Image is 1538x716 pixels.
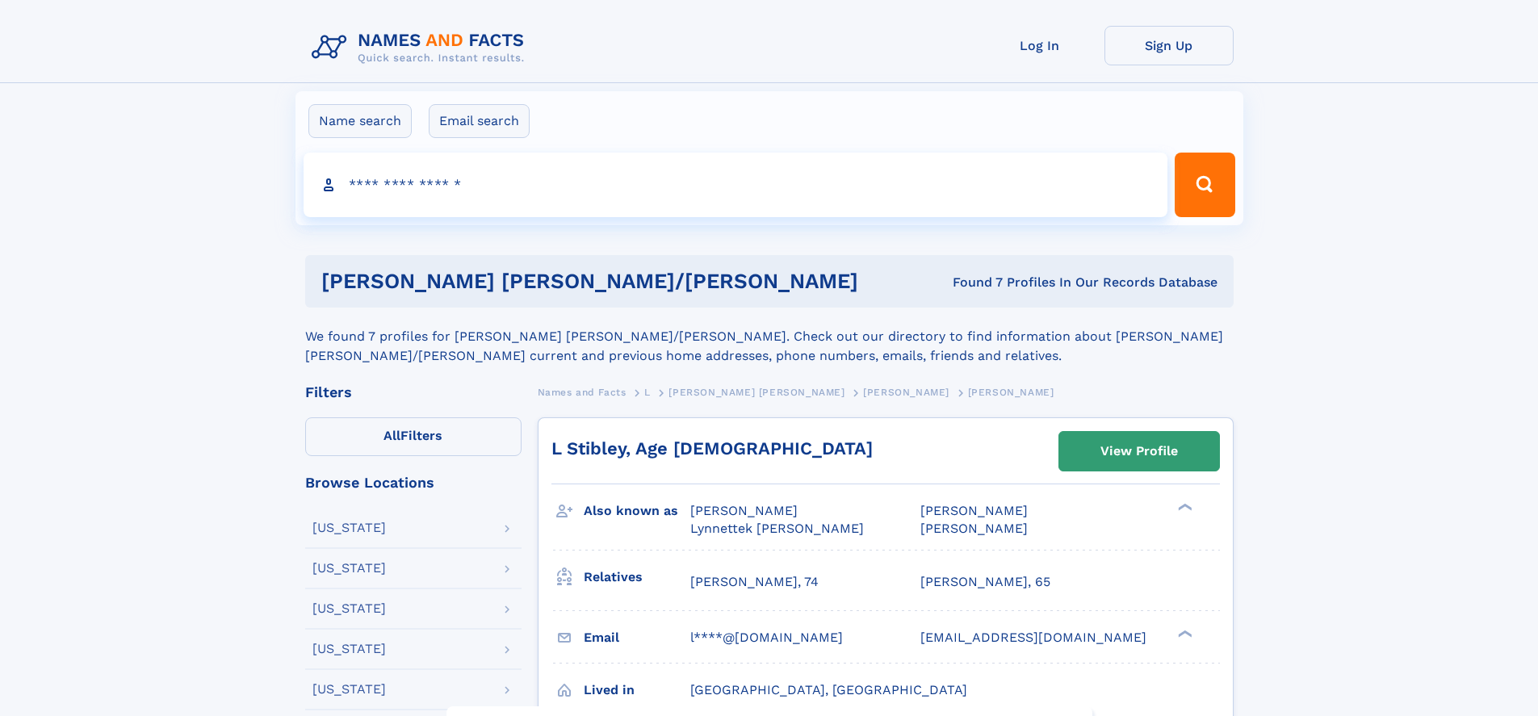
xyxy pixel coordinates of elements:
[968,387,1054,398] span: [PERSON_NAME]
[584,497,690,525] h3: Also known as
[584,676,690,704] h3: Lived in
[863,382,949,402] a: [PERSON_NAME]
[1100,433,1178,470] div: View Profile
[690,521,864,536] span: Lynnettek [PERSON_NAME]
[905,274,1217,291] div: Found 7 Profiles In Our Records Database
[305,308,1234,366] div: We found 7 profiles for [PERSON_NAME] [PERSON_NAME]/[PERSON_NAME]. Check out our directory to fin...
[383,428,400,443] span: All
[863,387,949,398] span: [PERSON_NAME]
[1104,26,1234,65] a: Sign Up
[920,503,1028,518] span: [PERSON_NAME]
[429,104,530,138] label: Email search
[312,643,386,655] div: [US_STATE]
[668,382,844,402] a: [PERSON_NAME] [PERSON_NAME]
[305,417,522,456] label: Filters
[644,387,651,398] span: L
[690,503,798,518] span: [PERSON_NAME]
[305,26,538,69] img: Logo Names and Facts
[920,573,1050,591] a: [PERSON_NAME], 65
[690,682,967,697] span: [GEOGRAPHIC_DATA], [GEOGRAPHIC_DATA]
[668,387,844,398] span: [PERSON_NAME] [PERSON_NAME]
[584,624,690,651] h3: Email
[1174,628,1193,639] div: ❯
[305,475,522,490] div: Browse Locations
[975,26,1104,65] a: Log In
[920,630,1146,645] span: [EMAIL_ADDRESS][DOMAIN_NAME]
[312,602,386,615] div: [US_STATE]
[690,573,819,591] a: [PERSON_NAME], 74
[644,382,651,402] a: L
[1175,153,1234,217] button: Search Button
[538,382,627,402] a: Names and Facts
[308,104,412,138] label: Name search
[312,562,386,575] div: [US_STATE]
[312,683,386,696] div: [US_STATE]
[321,271,906,291] h1: [PERSON_NAME] [PERSON_NAME]/[PERSON_NAME]
[584,563,690,591] h3: Relatives
[304,153,1168,217] input: search input
[551,438,873,458] a: L Stibley, Age [DEMOGRAPHIC_DATA]
[1174,502,1193,513] div: ❯
[305,385,522,400] div: Filters
[1059,432,1219,471] a: View Profile
[312,521,386,534] div: [US_STATE]
[920,521,1028,536] span: [PERSON_NAME]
